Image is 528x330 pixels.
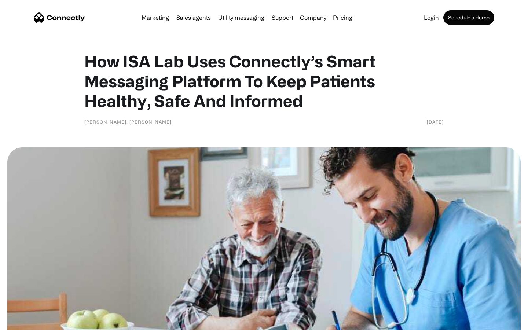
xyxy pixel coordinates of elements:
[173,15,214,21] a: Sales agents
[7,317,44,327] aside: Language selected: English
[443,10,494,25] a: Schedule a demo
[427,118,444,125] div: [DATE]
[269,15,296,21] a: Support
[215,15,267,21] a: Utility messaging
[84,51,444,111] h1: How ISA Lab Uses Connectly’s Smart Messaging Platform To Keep Patients Healthy, Safe And Informed
[421,15,442,21] a: Login
[139,15,172,21] a: Marketing
[15,317,44,327] ul: Language list
[84,118,172,125] div: [PERSON_NAME], [PERSON_NAME]
[330,15,355,21] a: Pricing
[300,12,326,23] div: Company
